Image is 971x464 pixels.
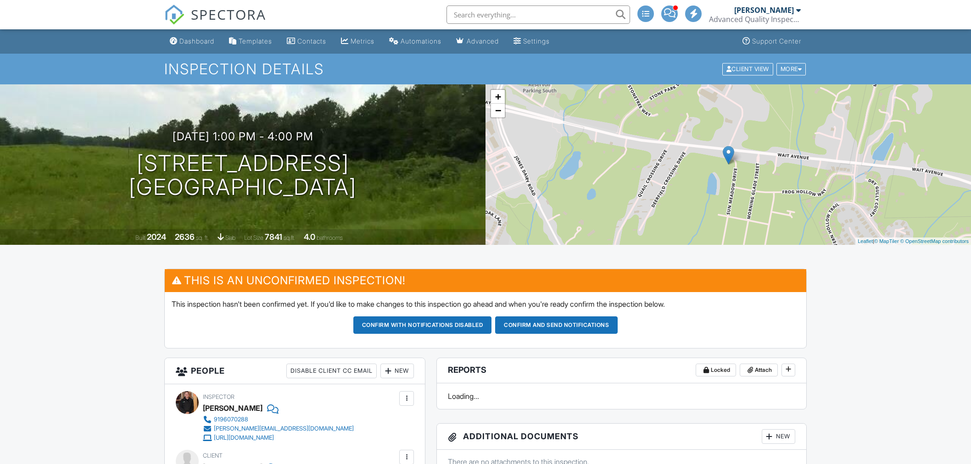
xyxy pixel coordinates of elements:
[874,238,899,244] a: © MapTiler
[337,33,378,50] a: Metrics
[304,232,315,242] div: 4.0
[297,37,326,45] div: Contacts
[164,5,184,25] img: The Best Home Inspection Software - Spectora
[722,63,773,75] div: Client View
[739,33,805,50] a: Support Center
[196,234,209,241] span: sq. ft.
[164,61,807,77] h1: Inspection Details
[203,424,354,433] a: [PERSON_NAME][EMAIL_ADDRESS][DOMAIN_NAME]
[203,401,262,415] div: [PERSON_NAME]
[203,433,354,442] a: [URL][DOMAIN_NAME]
[203,393,234,400] span: Inspector
[165,358,425,384] h3: People
[265,232,282,242] div: 7841
[283,33,330,50] a: Contacts
[752,37,801,45] div: Support Center
[317,234,343,241] span: bathrooms
[446,6,630,24] input: Search everything...
[225,234,235,241] span: slab
[286,364,377,378] div: Disable Client CC Email
[734,6,794,15] div: [PERSON_NAME]
[776,63,806,75] div: More
[510,33,553,50] a: Settings
[495,316,618,334] button: Confirm and send notifications
[380,364,414,378] div: New
[401,37,441,45] div: Automations
[523,37,550,45] div: Settings
[175,232,195,242] div: 2636
[135,234,145,241] span: Built
[173,130,313,143] h3: [DATE] 1:00 pm - 4:00 pm
[203,415,354,424] a: 9196070288
[214,416,248,423] div: 9196070288
[172,299,799,309] p: This inspection hasn't been confirmed yet. If you'd like to make changes to this inspection go ah...
[165,269,806,292] h3: This is an Unconfirmed Inspection!
[129,151,357,200] h1: [STREET_ADDRESS] [GEOGRAPHIC_DATA]
[179,37,214,45] div: Dashboard
[203,452,223,459] span: Client
[164,12,266,32] a: SPECTORA
[709,15,801,24] div: Advanced Quality Inspections LLC
[284,234,295,241] span: sq.ft.
[762,429,795,444] div: New
[491,90,505,104] a: Zoom in
[721,65,776,72] a: Client View
[353,316,492,334] button: Confirm with notifications disabled
[491,104,505,117] a: Zoom out
[214,434,274,442] div: [URL][DOMAIN_NAME]
[385,33,445,50] a: Automations (Advanced)
[351,37,374,45] div: Metrics
[855,238,971,245] div: |
[166,33,218,50] a: Dashboard
[225,33,276,50] a: Templates
[244,234,263,241] span: Lot Size
[214,425,354,432] div: [PERSON_NAME][EMAIL_ADDRESS][DOMAIN_NAME]
[437,424,806,450] h3: Additional Documents
[452,33,502,50] a: Advanced
[239,37,272,45] div: Templates
[191,5,266,24] span: SPECTORA
[858,238,873,244] a: Leaflet
[467,37,499,45] div: Advanced
[900,238,969,244] a: © OpenStreetMap contributors
[147,232,166,242] div: 2024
